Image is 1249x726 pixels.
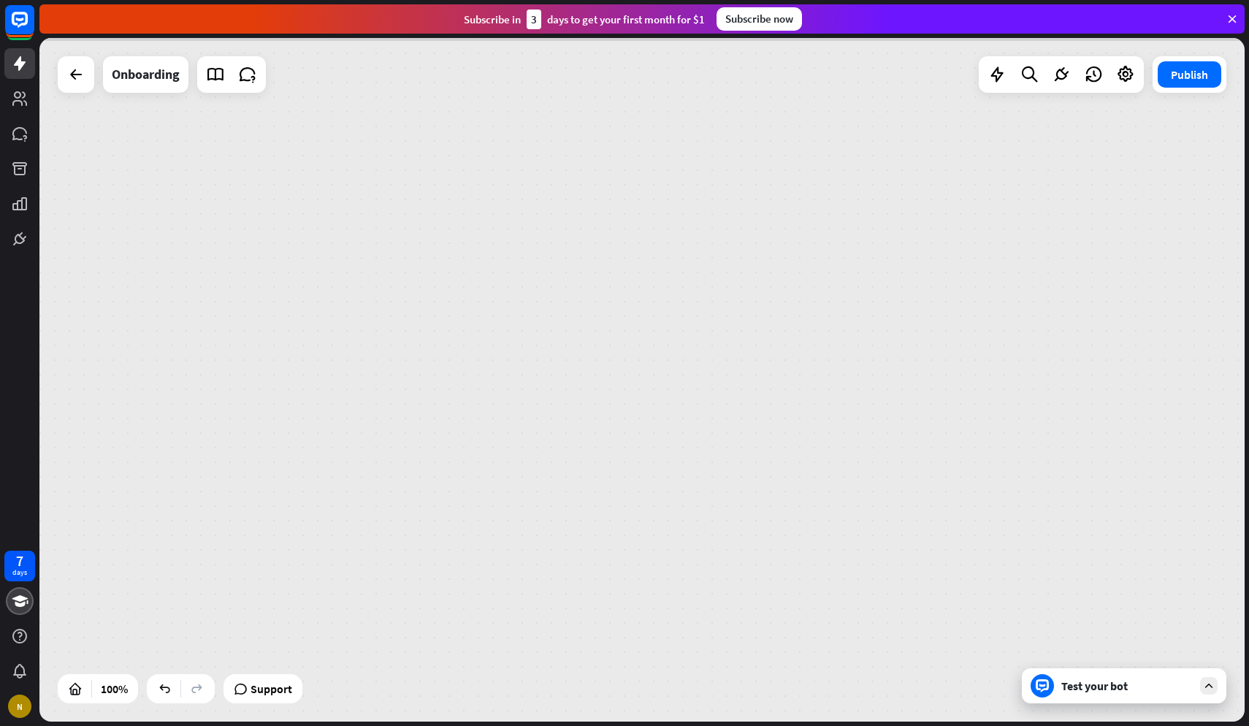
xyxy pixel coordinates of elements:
[12,568,27,578] div: days
[717,7,802,31] div: Subscribe now
[16,554,23,568] div: 7
[4,551,35,581] a: 7 days
[527,9,541,29] div: 3
[8,695,31,718] div: N
[464,9,705,29] div: Subscribe in days to get your first month for $1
